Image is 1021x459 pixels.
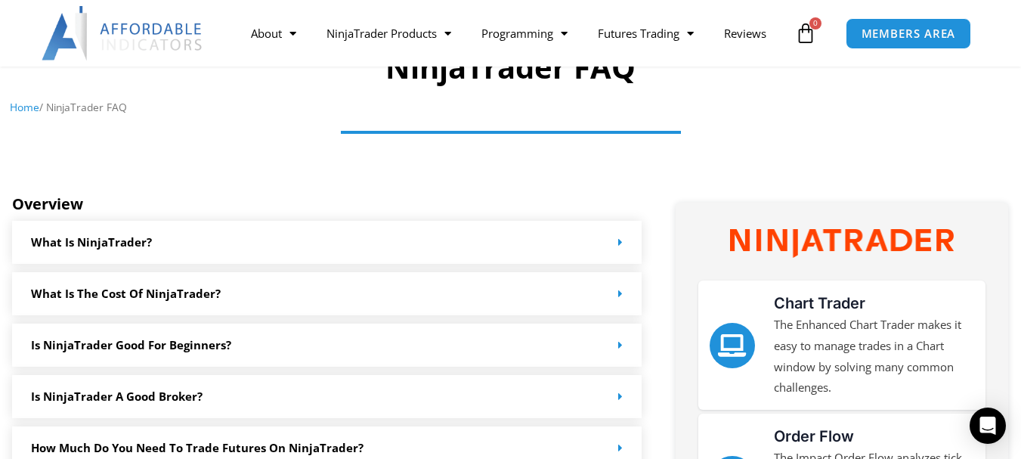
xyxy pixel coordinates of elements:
div: Open Intercom Messenger [970,408,1006,444]
span: MEMBERS AREA [862,28,956,39]
img: NinjaTrader Wordmark color RGB | Affordable Indicators – NinjaTrader [730,229,954,257]
img: LogoAI | Affordable Indicators – NinjaTrader [42,6,204,60]
a: MEMBERS AREA [846,18,972,49]
p: The Enhanced Chart Trader makes it easy to manage trades in a Chart window by solving many common... [774,315,974,399]
a: About [236,16,311,51]
div: Is NinjaTrader good for beginners? [12,324,642,367]
a: Is NinjaTrader a good broker? [31,389,203,404]
a: Reviews [709,16,781,51]
div: What is NinjaTrader? [12,221,642,264]
span: 0 [809,17,821,29]
nav: Breadcrumb [10,98,1011,117]
a: How much do you need to trade futures on NinjaTrader? [31,440,364,455]
a: Chart Trader [774,294,865,312]
a: Programming [466,16,583,51]
a: Home [10,100,39,114]
nav: Menu [236,16,791,51]
div: What is the cost of NinjaTrader? [12,272,642,315]
a: NinjaTrader Products [311,16,466,51]
div: Is NinjaTrader a good broker? [12,375,642,418]
a: 0 [772,11,839,55]
a: Order Flow [774,427,854,445]
h1: NinjaTrader FAQ [10,46,1011,88]
a: Futures Trading [583,16,709,51]
h5: Overview [12,195,642,213]
a: What is NinjaTrader? [31,234,152,250]
a: Chart Trader [710,323,755,368]
a: Is NinjaTrader good for beginners? [31,337,231,352]
a: What is the cost of NinjaTrader? [31,286,221,301]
